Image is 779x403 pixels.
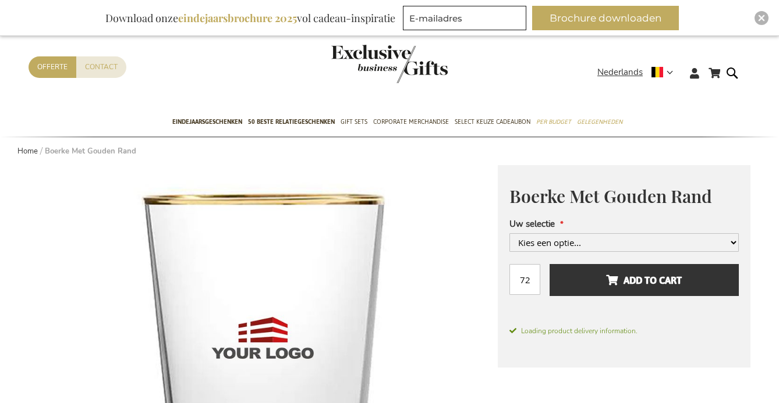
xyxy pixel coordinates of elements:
span: Nederlands [597,66,643,79]
a: Contact [76,56,126,78]
img: Close [758,15,765,22]
form: marketing offers and promotions [403,6,530,34]
input: E-mailadres [403,6,526,30]
a: Home [17,146,38,156]
div: Close [755,11,769,25]
button: Add to cart [550,264,739,296]
span: Per Budget [536,116,571,128]
span: Eindejaarsgeschenken [172,116,242,128]
a: store logo [331,45,389,83]
div: Download onze vol cadeau-inspiratie [100,6,401,30]
button: Brochure downloaden [532,6,679,30]
div: Nederlands [597,66,681,79]
span: Loading product delivery information. [509,326,739,336]
span: Boerke Met Gouden Rand [509,184,712,208]
span: 50 beste relatiegeschenken [248,116,335,128]
input: Aantal [509,264,540,295]
span: Uw selectie [509,218,555,230]
b: eindejaarsbrochure 2025 [178,11,297,25]
span: Gelegenheden [577,116,622,128]
span: Select Keuze Cadeaubon [455,116,530,128]
span: Add to cart [606,271,682,290]
span: Gift Sets [341,116,367,128]
strong: Boerke Met Gouden Rand [45,146,136,156]
img: Exclusive Business gifts logo [331,45,448,83]
a: Offerte [29,56,76,78]
span: Corporate Merchandise [373,116,449,128]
